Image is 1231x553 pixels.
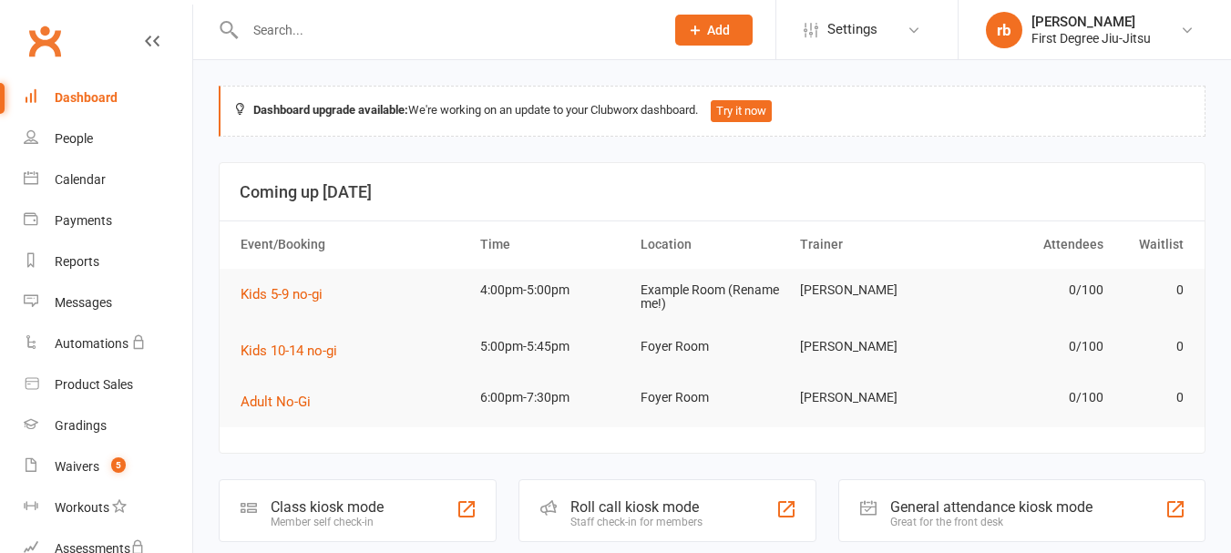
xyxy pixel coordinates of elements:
[24,77,192,118] a: Dashboard
[55,131,93,146] div: People
[792,269,952,312] td: [PERSON_NAME]
[472,221,632,268] th: Time
[55,90,118,105] div: Dashboard
[632,269,793,326] td: Example Room (Rename me!)
[271,498,384,516] div: Class kiosk mode
[241,286,323,302] span: Kids 5-9 no-gi
[219,86,1205,137] div: We're working on an update to your Clubworx dashboard.
[1031,30,1151,46] div: First Degree Jiu-Jitsu
[55,295,112,310] div: Messages
[1112,376,1192,419] td: 0
[24,487,192,528] a: Workouts
[24,241,192,282] a: Reports
[55,500,109,515] div: Workouts
[271,516,384,528] div: Member self check-in
[241,394,311,410] span: Adult No-Gi
[952,325,1113,368] td: 0/100
[570,498,703,516] div: Roll call kiosk mode
[890,498,1093,516] div: General attendance kiosk mode
[241,340,350,362] button: Kids 10-14 no-gi
[24,364,192,405] a: Product Sales
[675,15,753,46] button: Add
[24,118,192,159] a: People
[632,325,793,368] td: Foyer Room
[24,159,192,200] a: Calendar
[570,516,703,528] div: Staff check-in for members
[55,377,133,392] div: Product Sales
[952,269,1113,312] td: 0/100
[952,376,1113,419] td: 0/100
[1112,221,1192,268] th: Waitlist
[632,221,793,268] th: Location
[232,221,472,268] th: Event/Booking
[1031,14,1151,30] div: [PERSON_NAME]
[55,172,106,187] div: Calendar
[55,213,112,228] div: Payments
[472,269,632,312] td: 4:00pm-5:00pm
[1112,269,1192,312] td: 0
[240,17,651,43] input: Search...
[24,282,192,323] a: Messages
[890,516,1093,528] div: Great for the front desk
[632,376,793,419] td: Foyer Room
[55,336,128,351] div: Automations
[792,376,952,419] td: [PERSON_NAME]
[253,103,408,117] strong: Dashboard upgrade available:
[55,459,99,474] div: Waivers
[827,9,877,50] span: Settings
[22,18,67,64] a: Clubworx
[24,446,192,487] a: Waivers 5
[711,100,772,122] button: Try it now
[792,221,952,268] th: Trainer
[241,283,335,305] button: Kids 5-9 no-gi
[472,325,632,368] td: 5:00pm-5:45pm
[24,405,192,446] a: Gradings
[986,12,1022,48] div: rb
[241,343,337,359] span: Kids 10-14 no-gi
[24,200,192,241] a: Payments
[952,221,1113,268] th: Attendees
[24,323,192,364] a: Automations
[472,376,632,419] td: 6:00pm-7:30pm
[111,457,126,473] span: 5
[792,325,952,368] td: [PERSON_NAME]
[1112,325,1192,368] td: 0
[707,23,730,37] span: Add
[240,183,1185,201] h3: Coming up [DATE]
[55,418,107,433] div: Gradings
[55,254,99,269] div: Reports
[241,391,323,413] button: Adult No-Gi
